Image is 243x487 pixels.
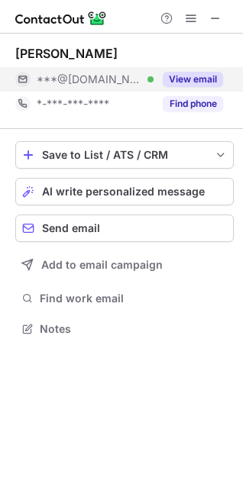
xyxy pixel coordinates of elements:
[15,214,234,242] button: Send email
[15,251,234,279] button: Add to email campaign
[15,46,118,61] div: [PERSON_NAME]
[15,9,107,27] img: ContactOut v5.3.10
[42,149,207,161] div: Save to List / ATS / CRM
[163,72,223,87] button: Reveal Button
[40,292,228,305] span: Find work email
[42,222,100,234] span: Send email
[15,318,234,340] button: Notes
[15,141,234,169] button: save-profile-one-click
[40,322,228,336] span: Notes
[163,96,223,111] button: Reveal Button
[37,73,142,86] span: ***@[DOMAIN_NAME]
[15,288,234,309] button: Find work email
[15,178,234,205] button: AI write personalized message
[42,185,205,198] span: AI write personalized message
[41,259,163,271] span: Add to email campaign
